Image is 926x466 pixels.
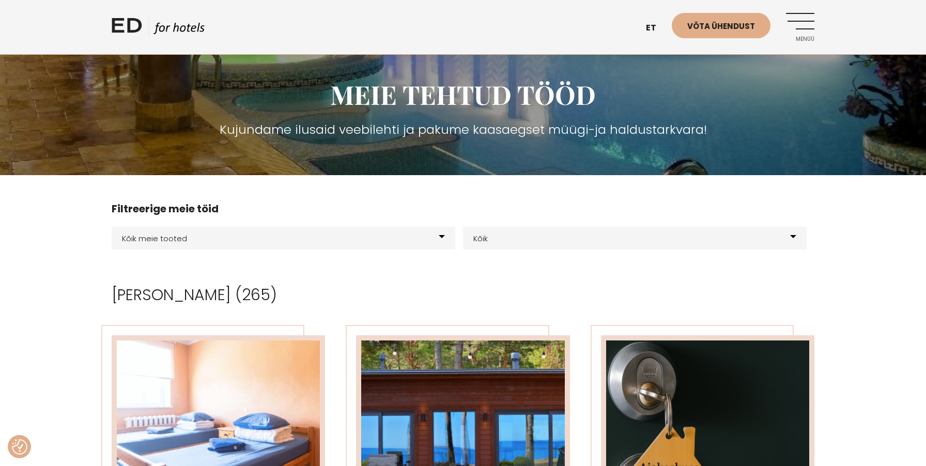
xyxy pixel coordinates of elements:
a: Menüü [786,13,814,41]
a: et [641,15,672,41]
a: ED HOTELS [112,15,205,41]
img: Revisit consent button [12,439,27,455]
h4: Filtreerige meie töid [112,201,814,216]
h2: [PERSON_NAME] (265) [112,286,814,304]
button: Nõusolekueelistused [12,439,27,455]
a: Võta ühendust [672,13,770,38]
span: MEIE TEHTUD TÖÖD [330,77,596,112]
h3: Kujundame ilusaid veebilehti ja pakume kaasaegset müügi-ja haldustarkvara! [112,120,814,139]
span: Menüü [786,36,814,42]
